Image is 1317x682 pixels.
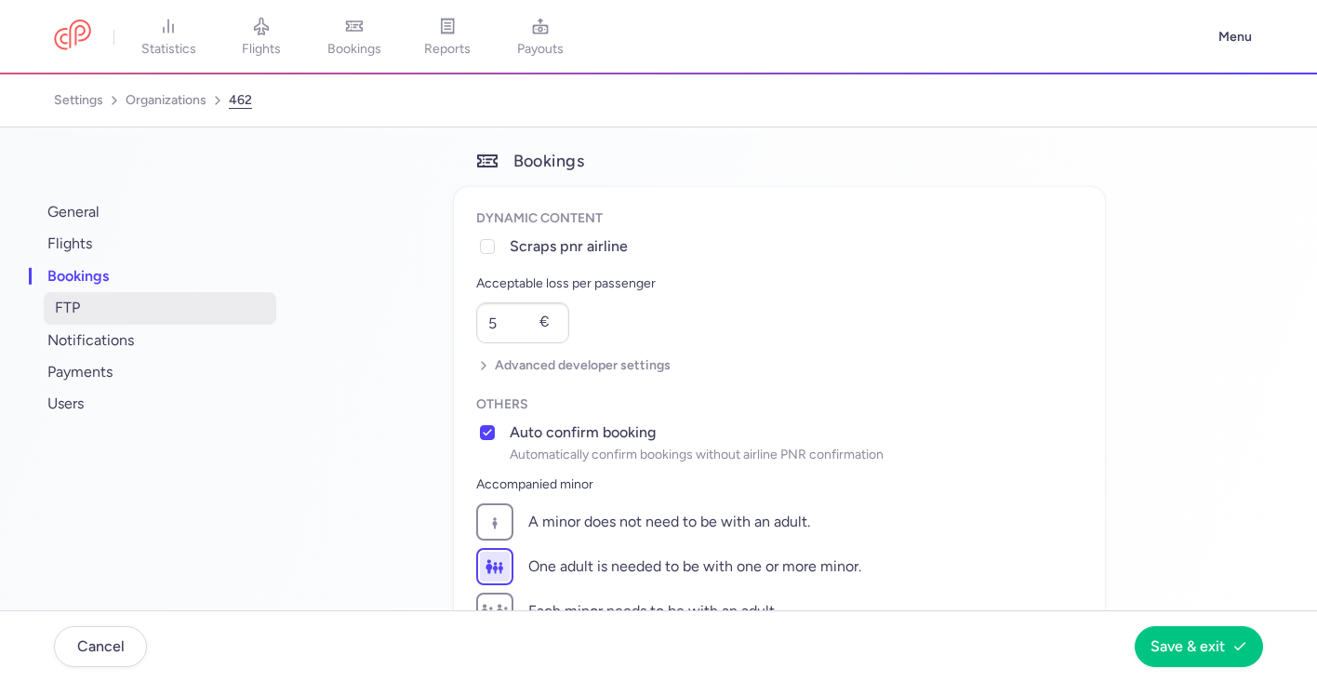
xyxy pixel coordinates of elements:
[126,86,206,115] a: organizations
[454,150,1105,172] h3: Bookings
[476,273,1083,295] p: Acceptable loss per passenger
[510,421,1083,444] span: Auto confirm booking
[424,41,471,58] span: reports
[44,292,276,324] button: FTP
[36,196,269,228] button: general
[476,395,1083,414] h4: Others
[480,425,495,440] input: Auto confirm booking
[36,356,269,388] button: payments
[54,20,91,54] a: CitizenPlane red outlined logo
[1135,626,1263,667] button: Save & exit
[513,558,861,575] span: One adult is needed to be with one or more minor.
[229,86,252,115] a: 462
[476,477,593,492] p: Accompanied minor
[513,603,861,620] span: Each minor needs to be with an adult.
[36,228,269,260] button: flights
[36,388,269,420] button: users
[1151,638,1225,655] span: Save & exit
[539,314,558,332] div: €
[517,41,564,58] span: payouts
[242,41,281,58] span: flights
[141,41,196,58] span: statistics
[510,235,1083,258] span: Scraps pnr airline
[215,17,308,58] a: flights
[36,261,269,292] button: bookings
[476,209,1083,228] h4: Dynamic content
[122,17,215,58] a: statistics
[77,638,125,655] span: Cancel
[54,626,147,667] button: Cancel
[476,302,569,343] input: 1
[327,41,381,58] span: bookings
[308,17,401,58] a: bookings
[54,86,103,115] a: settings
[476,358,671,373] button: Advanced developer settings
[494,17,587,58] a: payouts
[476,448,1083,462] p: Automatically confirm bookings without airline PNR confirmation
[1207,20,1263,55] button: Menu
[480,239,495,254] input: Scraps pnr airline
[401,17,494,58] a: reports
[36,325,269,356] button: notifications
[513,514,861,530] span: A minor does not need to be with an adult.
